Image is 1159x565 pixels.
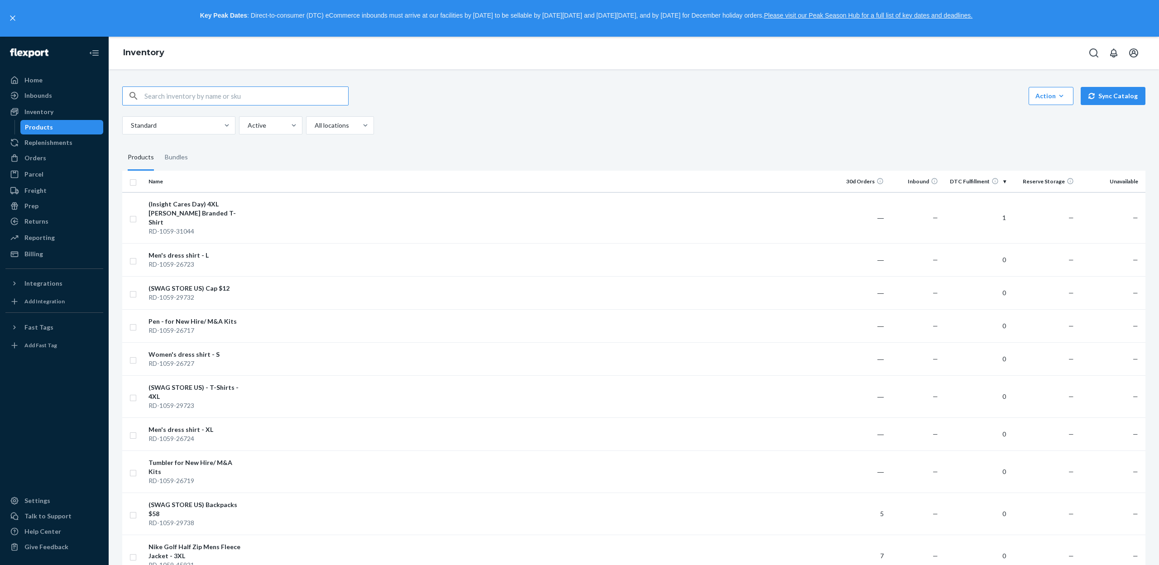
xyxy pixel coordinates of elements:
a: Help Center [5,524,103,539]
input: Active [247,121,248,130]
th: Inbound [887,171,942,192]
span: — [1133,214,1138,221]
div: Men's dress shirt - L [148,251,243,260]
a: Home [5,73,103,87]
div: Inventory [24,107,53,116]
div: Returns [24,217,48,226]
a: Prep [5,199,103,213]
div: Bundles [165,145,188,171]
div: Replenishments [24,138,72,147]
button: close, [8,14,17,23]
th: Unavailable [1078,171,1145,192]
span: — [933,214,938,221]
div: Give Feedback [24,542,68,551]
span: — [933,322,938,330]
a: Returns [5,214,103,229]
button: Open notifications [1105,44,1123,62]
span: — [933,552,938,560]
td: 1 [942,192,1010,244]
a: Products [20,120,104,134]
span: — [1068,552,1074,560]
a: Billing [5,247,103,261]
button: Give Feedback [5,540,103,554]
div: (SWAG STORE US) Cap $12 [148,284,243,293]
td: 0 [942,244,1010,277]
a: Inventory [123,48,164,57]
div: Pen - for New Hire/ M&A Kits [148,317,243,326]
span: Chat [21,6,40,14]
td: ― [833,376,887,418]
td: ― [833,310,887,343]
td: 0 [942,451,1010,493]
span: — [1068,214,1074,221]
span: — [1133,552,1138,560]
span: — [933,289,938,297]
div: Tumbler for New Hire/ M&A Kits [148,458,243,476]
div: Settings [24,496,50,505]
th: Reserve Storage [1010,171,1078,192]
td: ― [833,192,887,244]
td: 5 [833,493,887,535]
div: Fast Tags [24,323,53,332]
input: Standard [130,121,131,130]
td: ― [833,244,887,277]
a: Orders [5,151,103,165]
div: Help Center [24,527,61,536]
th: 30d Orders [833,171,887,192]
div: Women's dress shirt - S [148,350,243,359]
div: RD-1059-26723 [148,260,243,269]
div: Nike Golf Half Zip Mens Fleece Jacket - 3XL [148,542,243,560]
button: Action [1029,87,1073,105]
td: ― [833,277,887,310]
td: ― [833,418,887,451]
a: Add Fast Tag [5,338,103,353]
a: Please visit our Peak Season Hub for a full list of key dates and deadlines. [764,12,972,19]
span: — [1068,256,1074,263]
div: RD-1059-29732 [148,293,243,302]
div: Add Integration [24,297,65,305]
div: Products [25,123,53,132]
a: Reporting [5,230,103,245]
div: RD-1059-26724 [148,434,243,443]
img: Flexport logo [10,48,48,57]
div: Men's dress shirt - XL [148,425,243,434]
span: — [1133,430,1138,438]
ol: breadcrumbs [116,40,172,66]
div: (SWAG STORE US) Backpacks $58 [148,500,243,518]
span: — [933,510,938,517]
div: Inbounds [24,91,52,100]
strong: Key Peak Dates [200,12,247,19]
div: RD-1059-26727 [148,359,243,368]
td: 0 [942,343,1010,376]
th: Name [145,171,247,192]
a: Freight [5,183,103,198]
td: 0 [942,418,1010,451]
div: Integrations [24,279,62,288]
div: RD-1059-26717 [148,326,243,335]
span: — [1068,393,1074,400]
div: Products [128,145,154,171]
span: — [1133,256,1138,263]
a: Inventory [5,105,103,119]
div: Freight [24,186,47,195]
input: Search inventory by name or sku [144,87,348,105]
a: Add Integration [5,294,103,309]
div: Billing [24,249,43,259]
span: — [1068,430,1074,438]
p: : Direct-to-consumer (DTC) eCommerce inbounds must arrive at our facilities by [DATE] to be sella... [22,8,1151,24]
td: ― [833,343,887,376]
span: — [1068,468,1074,475]
span: — [1133,289,1138,297]
a: Replenishments [5,135,103,150]
div: RD-1059-26719 [148,476,243,485]
button: Integrations [5,276,103,291]
button: Sync Catalog [1081,87,1145,105]
div: Add Fast Tag [24,341,57,349]
div: Parcel [24,170,43,179]
td: 0 [942,493,1010,535]
span: — [1068,355,1074,363]
a: Parcel [5,167,103,182]
span: — [1133,510,1138,517]
span: — [1133,355,1138,363]
span: — [933,355,938,363]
